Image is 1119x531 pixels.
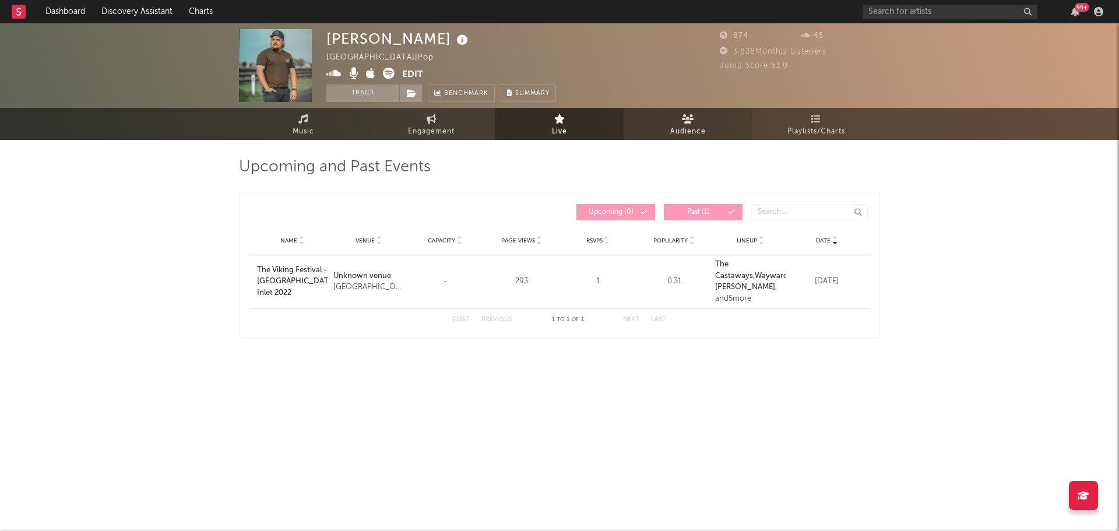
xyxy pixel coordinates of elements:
span: Past ( 1 ) [671,209,725,216]
span: Date [816,237,831,244]
div: [GEOGRAPHIC_DATA], [GEOGRAPHIC_DATA], [GEOGRAPHIC_DATA] [333,282,404,293]
a: The Castaways, [715,261,755,280]
a: Wayward, [755,272,790,280]
input: Search... [751,204,868,220]
a: Unknown venue [333,270,404,282]
span: Upcoming and Past Events [239,160,431,174]
div: [DATE] [791,276,862,287]
a: The Viking Festival - [GEOGRAPHIC_DATA] Inlet 2022 [257,265,328,299]
span: Benchmark [444,87,488,101]
a: Engagement [367,108,495,140]
span: Venue [356,237,375,244]
div: 293 [486,276,557,287]
button: Track [326,85,399,102]
span: to [557,317,564,322]
button: Upcoming(0) [576,204,655,220]
span: 874 [720,32,748,40]
span: Engagement [408,125,455,139]
span: Capacity [428,237,455,244]
div: 1 [562,276,633,287]
button: Previous [481,317,512,323]
span: Name [280,237,297,244]
button: Edit [402,68,423,82]
span: Popularity [653,237,688,244]
div: [GEOGRAPHIC_DATA] | Pop [326,51,447,65]
input: Search for artists [863,5,1037,19]
span: Page Views [501,237,535,244]
div: [PERSON_NAME] [326,29,471,48]
span: Playlists/Charts [787,125,845,139]
button: First [453,317,470,323]
div: , and 5 more [715,259,786,304]
span: Music [293,125,314,139]
span: Live [552,125,567,139]
a: Audience [624,108,752,140]
div: - [410,276,480,287]
a: Live [495,108,624,140]
span: Jump Score: 61.0 [720,62,788,69]
span: of [572,317,579,322]
div: 0.31 [639,276,709,287]
a: Music [239,108,367,140]
button: Next [623,317,639,323]
button: Last [651,317,666,323]
span: Lineup [737,237,757,244]
strong: The Castaways , [715,261,755,280]
a: [PERSON_NAME] [715,283,775,291]
button: 99+ [1071,7,1079,16]
span: 45 [800,32,824,40]
strong: Wayward , [755,272,790,280]
span: RSVPs [586,237,603,244]
div: 1 1 1 [536,313,600,327]
span: Summary [515,90,550,97]
button: Past(1) [664,204,743,220]
button: Summary [501,85,556,102]
a: Benchmark [428,85,495,102]
a: Playlists/Charts [752,108,880,140]
span: Audience [670,125,706,139]
span: Upcoming ( 0 ) [584,209,638,216]
div: 99 + [1075,3,1089,12]
span: 3,828 Monthly Listeners [720,48,826,55]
